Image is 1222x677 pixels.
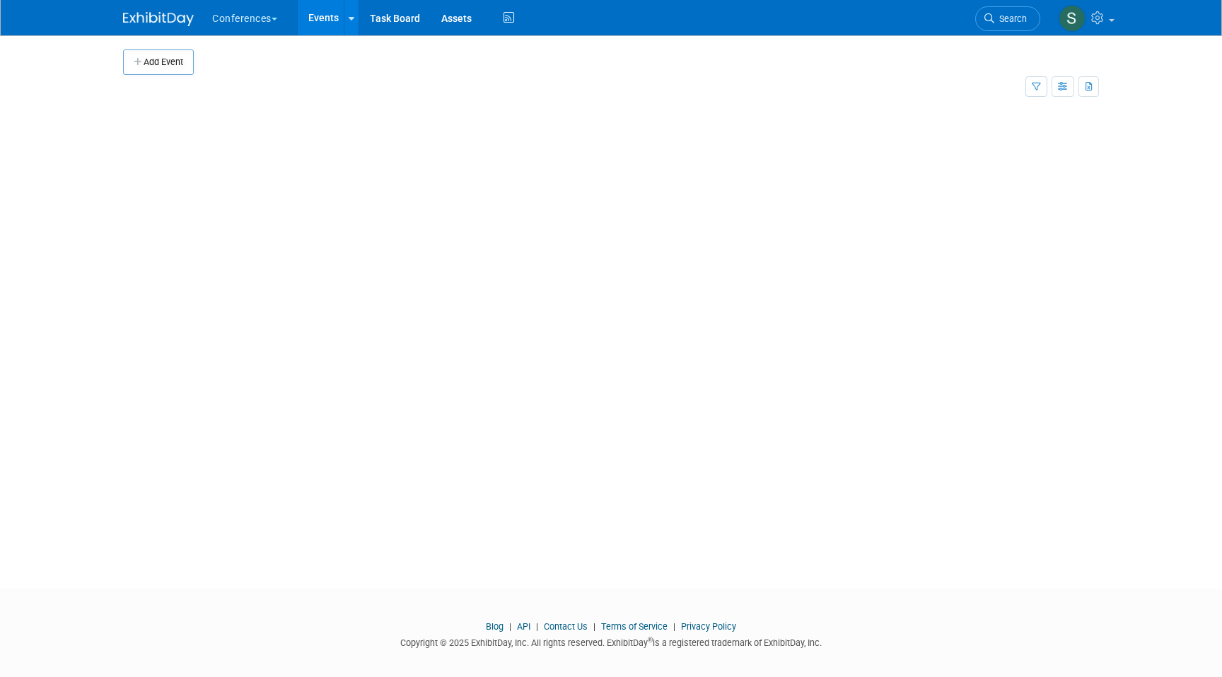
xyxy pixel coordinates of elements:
a: Terms of Service [601,621,668,632]
img: Sophie Buffo [1059,5,1086,32]
a: Privacy Policy [681,621,736,632]
span: Search [994,13,1027,24]
sup: ® [648,636,653,644]
a: API [517,621,530,632]
a: Search [975,6,1040,31]
span: | [533,621,542,632]
a: Contact Us [544,621,588,632]
span: | [506,621,515,632]
img: ExhibitDay [123,12,194,26]
span: | [670,621,679,632]
button: Add Event [123,49,194,75]
span: | [590,621,599,632]
a: Blog [486,621,504,632]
